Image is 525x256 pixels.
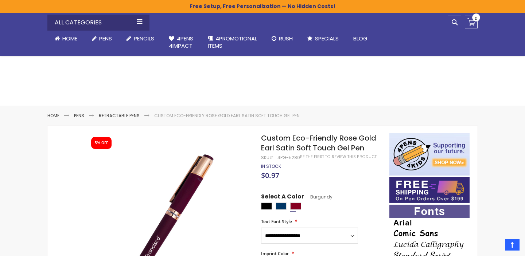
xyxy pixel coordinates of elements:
[95,141,108,146] div: 5% OFF
[261,218,292,225] span: Text Font Style
[169,35,193,50] span: 4Pens 4impact
[85,31,119,47] a: Pens
[261,163,281,169] span: In stock
[315,35,339,42] span: Specials
[47,31,85,47] a: Home
[389,133,470,176] img: 4pens 4 kids
[277,155,300,161] div: 4PG-5280
[134,35,154,42] span: Pencils
[300,31,346,47] a: Specials
[47,113,59,119] a: Home
[279,35,293,42] span: Rush
[261,164,281,169] div: Availability
[505,239,520,251] a: Top
[353,35,367,42] span: Blog
[261,133,376,153] span: Custom Eco-Friendly Rose Gold Earl Satin Soft Touch Gel Pen
[162,31,201,54] a: 4Pens4impact
[465,16,478,28] a: 0
[346,31,375,47] a: Blog
[264,31,300,47] a: Rush
[261,154,275,161] strong: SKU
[74,113,84,119] a: Pens
[261,202,272,210] div: Black
[208,35,257,50] span: 4PROMOTIONAL ITEMS
[47,15,149,31] div: All Categories
[154,113,300,119] li: Custom Eco-Friendly Rose Gold Earl Satin Soft Touch Gel Pen
[304,194,332,200] span: Burgundy
[290,202,301,210] div: Burgundy
[201,31,264,54] a: 4PROMOTIONALITEMS
[99,113,140,119] a: Retractable Pens
[99,35,112,42] span: Pens
[62,35,77,42] span: Home
[261,193,304,202] span: Select A Color
[300,154,377,159] a: Be the first to review this product
[389,177,470,203] img: Free shipping on orders over $199
[261,170,279,180] span: $0.97
[119,31,162,47] a: Pencils
[475,15,478,22] span: 0
[276,202,287,210] div: Navy Blue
